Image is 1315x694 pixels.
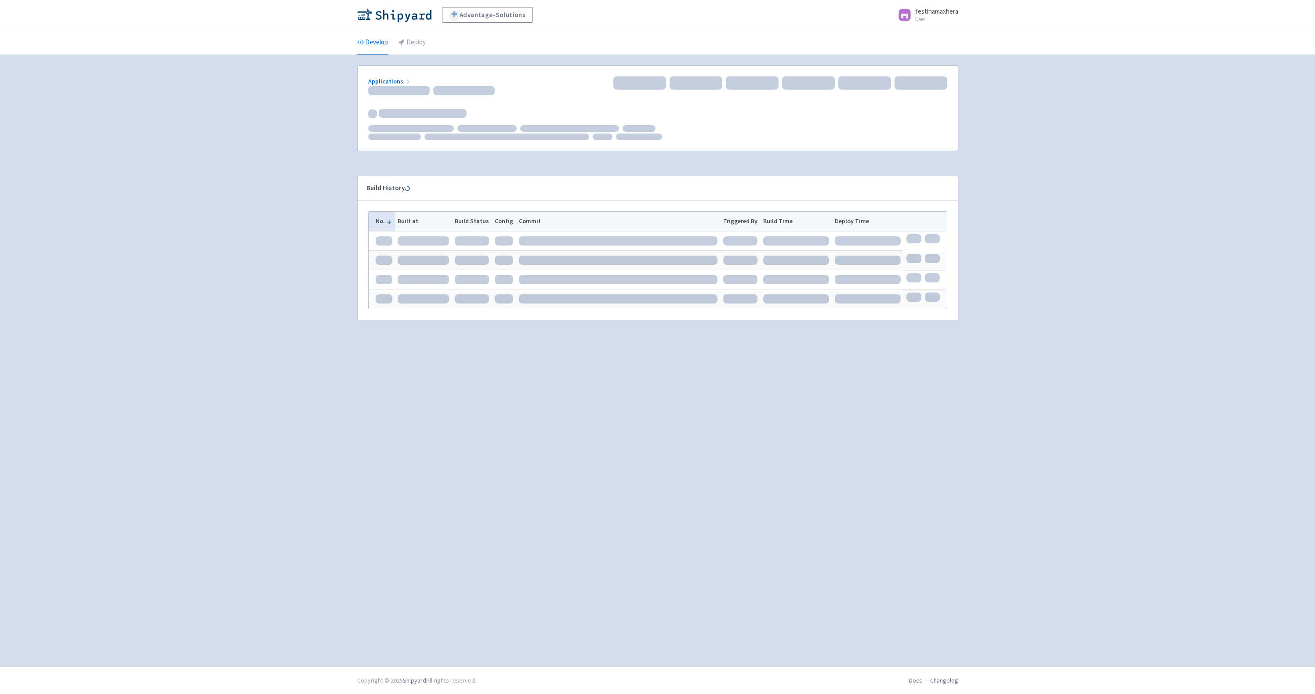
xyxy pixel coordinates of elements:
a: Deploy [398,30,426,55]
a: Develop [357,30,388,55]
th: Build Time [761,212,832,231]
th: Commit [516,212,721,231]
div: Build History [366,183,935,193]
a: Changelog [930,676,958,684]
th: Deploy Time [832,212,903,231]
a: festinamaxhera User [892,8,958,22]
div: Copyright © 2025 All rights reserved. [357,676,476,685]
a: Applications [368,77,412,85]
th: Built at [395,212,452,231]
th: Config [492,212,516,231]
button: No. [376,217,392,226]
a: Docs [909,676,922,684]
img: Shipyard logo [357,8,431,22]
a: Shipyard [403,676,426,684]
th: Triggered By [721,212,761,231]
span: festinamaxhera [915,7,958,15]
a: Advantage-Solutions [442,7,533,23]
small: User [915,16,958,22]
th: Build Status [452,212,492,231]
